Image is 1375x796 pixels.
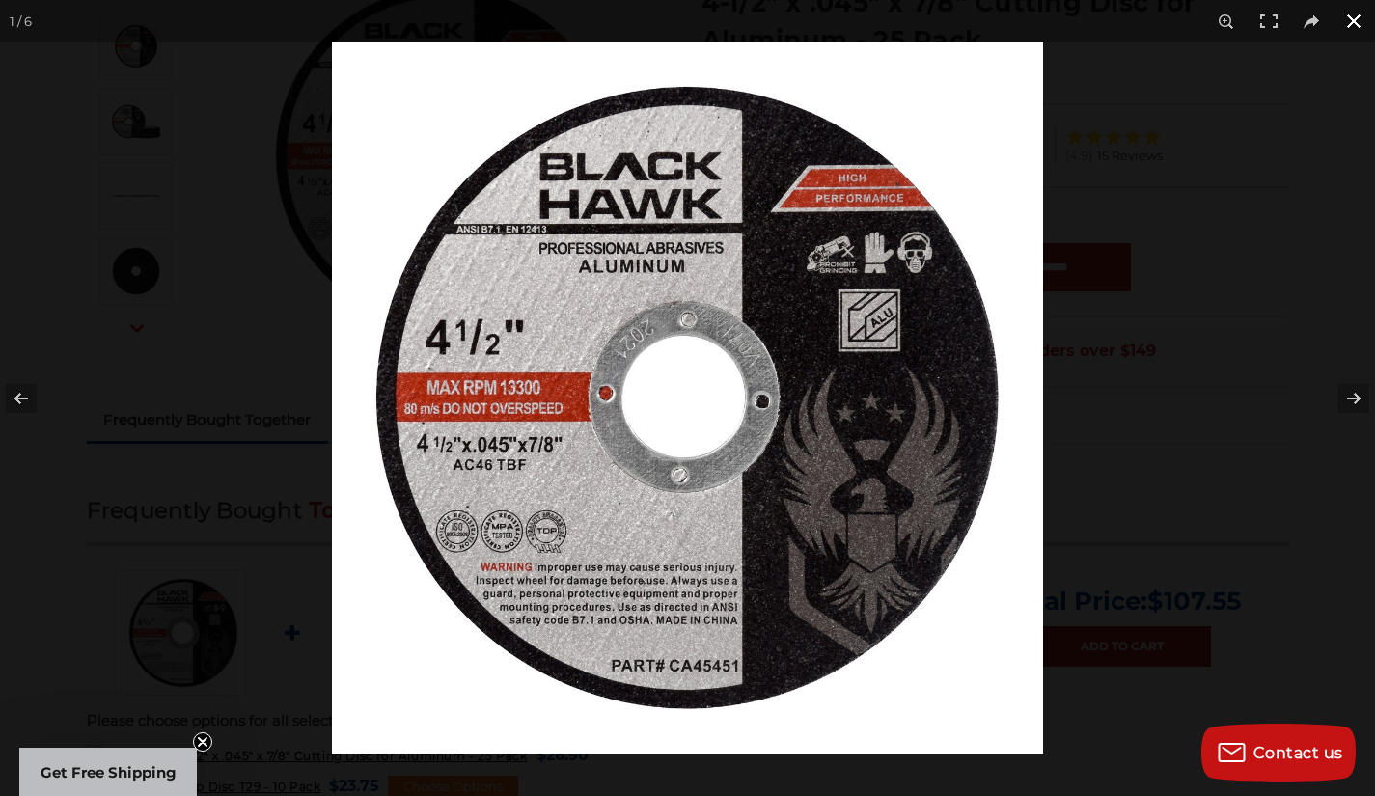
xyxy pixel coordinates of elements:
[193,732,212,752] button: Close teaser
[332,42,1043,754] img: CA45451.1__96666.1570197264.jpg
[41,763,177,782] span: Get Free Shipping
[1307,350,1375,447] button: Next (arrow right)
[1201,724,1356,782] button: Contact us
[1253,744,1343,762] span: Contact us
[19,748,197,796] div: Get Free ShippingClose teaser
